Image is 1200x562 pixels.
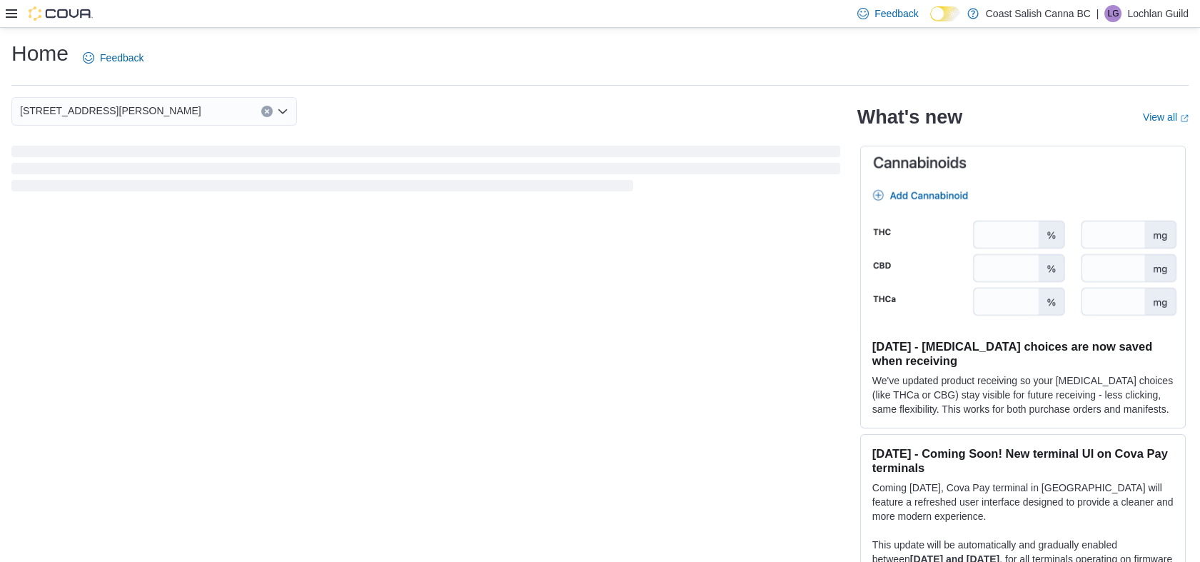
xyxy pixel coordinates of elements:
[29,6,93,21] img: Cova
[872,481,1174,523] p: Coming [DATE], Cova Pay terminal in [GEOGRAPHIC_DATA] will feature a refreshed user interface des...
[277,106,288,117] button: Open list of options
[77,44,149,72] a: Feedback
[20,102,201,119] span: [STREET_ADDRESS][PERSON_NAME]
[1127,5,1189,22] p: Lochlan Guild
[872,339,1174,368] h3: [DATE] - [MEDICAL_DATA] choices are now saved when receiving
[1180,114,1189,123] svg: External link
[100,51,143,65] span: Feedback
[872,373,1174,416] p: We've updated product receiving so your [MEDICAL_DATA] choices (like THCa or CBG) stay visible fo...
[11,149,840,194] span: Loading
[1107,5,1119,22] span: LG
[1104,5,1121,22] div: Lochlan Guild
[1096,5,1099,22] p: |
[1143,111,1189,123] a: View allExternal link
[930,21,931,22] span: Dark Mode
[874,6,918,21] span: Feedback
[11,39,69,68] h1: Home
[986,5,1091,22] p: Coast Salish Canna BC
[872,446,1174,475] h3: [DATE] - Coming Soon! New terminal UI on Cova Pay terminals
[857,106,962,129] h2: What's new
[930,6,960,21] input: Dark Mode
[261,106,273,117] button: Clear input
